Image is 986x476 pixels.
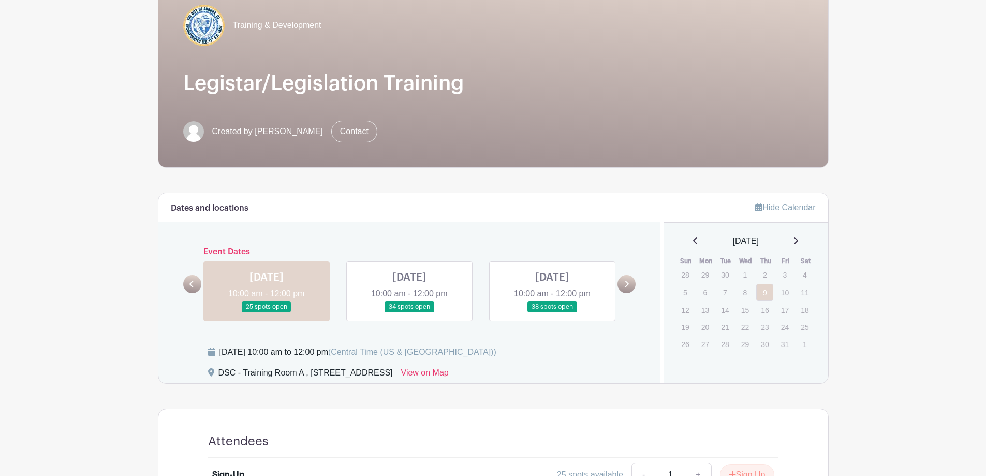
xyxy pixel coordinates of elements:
[716,302,733,318] p: 14
[676,336,694,352] p: 26
[796,302,813,318] p: 18
[676,284,694,300] p: 5
[697,267,714,283] p: 29
[737,284,754,300] p: 8
[737,336,754,352] p: 29
[201,247,618,257] h6: Event Dates
[796,256,816,266] th: Sat
[697,302,714,318] p: 13
[171,204,248,213] h6: Dates and locations
[716,319,733,335] p: 21
[233,19,321,32] span: Training & Development
[796,336,813,352] p: 1
[716,256,736,266] th: Tue
[776,302,793,318] p: 17
[736,256,756,266] th: Wed
[716,284,733,300] p: 7
[331,121,377,142] a: Contact
[328,348,496,356] span: (Central Time (US & [GEOGRAPHIC_DATA]))
[776,267,793,283] p: 3
[697,336,714,352] p: 27
[716,267,733,283] p: 30
[696,256,716,266] th: Mon
[212,125,323,138] span: Created by [PERSON_NAME]
[676,302,694,318] p: 12
[208,434,269,449] h4: Attendees
[796,319,813,335] p: 25
[776,284,793,300] p: 10
[737,267,754,283] p: 1
[756,284,773,301] a: 9
[737,319,754,335] p: 22
[776,336,793,352] p: 31
[756,302,773,318] p: 16
[796,267,813,283] p: 4
[183,121,204,142] img: default-ce2991bfa6775e67f084385cd625a349d9dcbb7a52a09fb2fda1e96e2d18dcdb.png
[697,284,714,300] p: 6
[401,367,449,383] a: View on Map
[756,336,773,352] p: 30
[219,346,496,358] div: [DATE] 10:00 am to 12:00 pm
[697,319,714,335] p: 20
[756,267,773,283] p: 2
[183,5,225,46] img: COA%20logo%20(2).jpg
[776,319,793,335] p: 24
[776,256,796,266] th: Fri
[755,203,815,212] a: Hide Calendar
[218,367,393,383] div: DSC - Training Room A , [STREET_ADDRESS]
[676,256,696,266] th: Sun
[716,336,733,352] p: 28
[737,302,754,318] p: 15
[183,71,803,96] h1: Legistar/Legislation Training
[796,284,813,300] p: 11
[733,235,759,248] span: [DATE]
[676,267,694,283] p: 28
[756,319,773,335] p: 23
[756,256,776,266] th: Thu
[676,319,694,335] p: 19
